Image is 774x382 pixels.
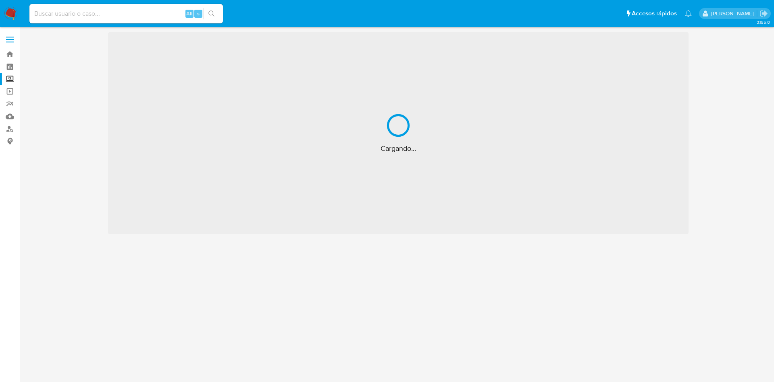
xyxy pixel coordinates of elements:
[29,8,223,19] input: Buscar usuario o caso...
[186,10,193,17] span: Alt
[685,10,692,17] a: Notificaciones
[381,144,416,153] span: Cargando...
[197,10,200,17] span: s
[632,9,677,18] span: Accesos rápidos
[711,10,757,17] p: ivonne.perezonofre@mercadolibre.com.mx
[759,9,768,18] a: Salir
[203,8,220,19] button: search-icon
